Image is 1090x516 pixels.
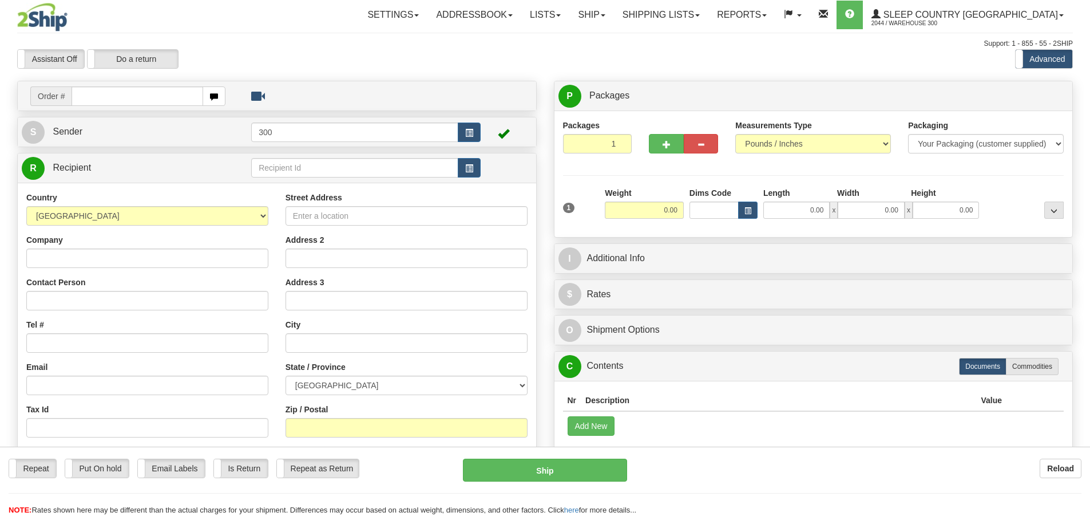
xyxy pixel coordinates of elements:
label: Width [837,187,859,199]
label: Documents [959,358,1006,375]
a: R Recipient [22,156,226,180]
a: Ship [569,1,613,29]
label: Advanced [1016,50,1072,68]
span: P [558,85,581,108]
label: Packaging [908,120,948,131]
a: S Sender [22,120,251,144]
a: Shipping lists [614,1,708,29]
label: State / Province [286,361,346,373]
span: NOTE: [9,506,31,514]
label: Address 2 [286,234,324,246]
span: Sleep Country [GEOGRAPHIC_DATA] [881,10,1058,19]
span: x [905,202,913,219]
label: Recipient Type [286,446,342,458]
span: Recipient [53,163,91,172]
a: Lists [521,1,569,29]
input: Sender Id [251,123,458,142]
label: Company [26,234,63,246]
th: Description [581,390,976,411]
label: Is Return [214,459,268,478]
span: 2044 / Warehouse 300 [871,18,957,29]
label: Repeat [9,459,56,478]
div: Support: 1 - 855 - 55 - 2SHIP [17,39,1073,49]
img: logo2044.jpg [17,3,68,31]
span: S [22,121,45,144]
a: CContents [558,354,1069,378]
a: Addressbook [427,1,521,29]
a: Settings [359,1,427,29]
label: Country [26,192,57,203]
label: Packages [563,120,600,131]
button: Add New [568,416,615,436]
label: Save / Update in Address Book [415,446,527,469]
label: Measurements Type [735,120,812,131]
span: O [558,319,581,342]
button: Ship [463,459,627,482]
a: Reports [708,1,775,29]
span: 1 [563,203,575,213]
label: Contact Person [26,277,85,288]
label: Email Labels [138,459,205,478]
a: here [564,506,579,514]
span: $ [558,283,581,306]
input: Recipient Id [251,158,458,178]
span: x [830,202,838,219]
label: City [286,319,300,330]
th: Value [976,390,1006,411]
a: $Rates [558,283,1069,306]
label: Dims Code [689,187,731,199]
label: Street Address [286,192,342,203]
label: Tax Id [26,404,49,415]
span: C [558,355,581,378]
span: R [22,157,45,180]
button: Reload [1040,459,1081,478]
label: Length [763,187,790,199]
a: Sleep Country [GEOGRAPHIC_DATA] 2044 / Warehouse 300 [863,1,1072,29]
a: OShipment Options [558,318,1069,342]
label: Residential [26,446,69,458]
input: Enter a location [286,206,528,226]
div: ... [1044,202,1064,219]
label: Weight [605,187,631,199]
a: P Packages [558,84,1069,108]
label: Tel # [26,319,44,330]
a: IAdditional Info [558,247,1069,270]
th: Nr [563,390,581,411]
span: Sender [53,127,82,136]
label: Email [26,361,47,373]
label: Assistant Off [18,50,84,68]
label: Commodities [1006,358,1059,375]
label: Do a return [88,50,178,68]
label: Zip / Postal [286,404,328,415]
label: Height [911,187,936,199]
span: I [558,247,581,270]
span: Packages [589,90,629,100]
iframe: chat widget [1064,199,1089,316]
label: Address 3 [286,277,324,288]
b: Reload [1047,464,1074,473]
label: Put On hold [65,459,129,478]
label: Repeat as Return [277,459,359,478]
span: Order # [30,86,72,106]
